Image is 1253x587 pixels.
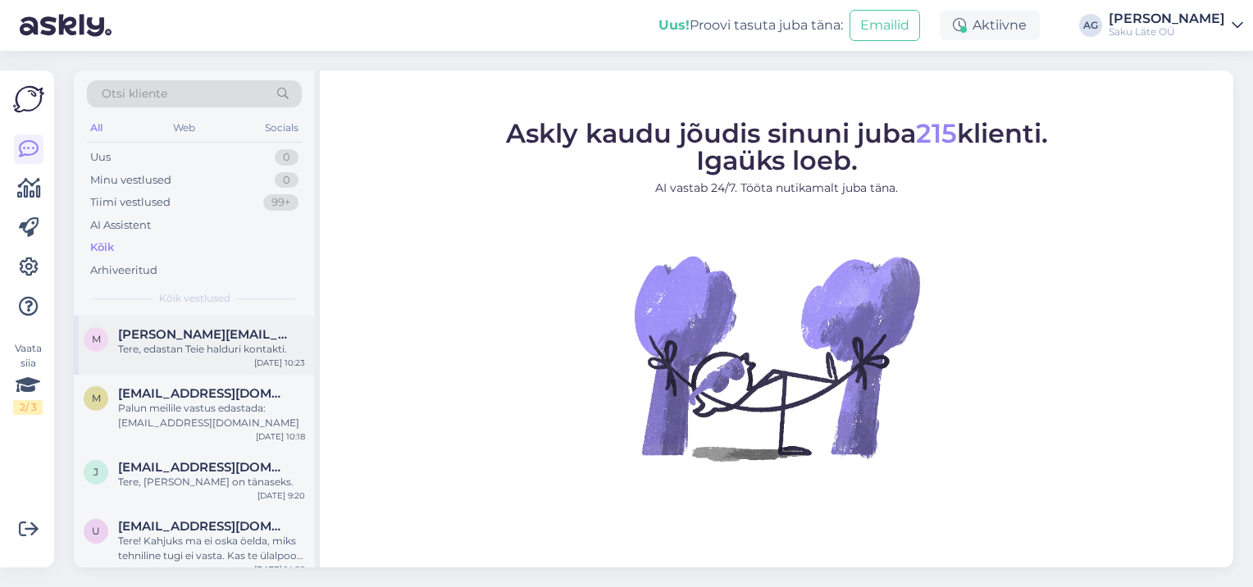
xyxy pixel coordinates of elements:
div: 99+ [263,194,298,211]
div: Vaata siia [13,341,43,415]
span: janek@joon.eu [118,460,289,475]
div: Tere! Kahjuks ma ei oska öelda, miks tehniline tugi ei vasta. Kas te ülalpool kirjeldatud protsed... [118,534,305,563]
span: Otsi kliente [102,85,167,102]
span: 215 [916,117,957,149]
div: Socials [262,117,302,139]
div: Kõik [90,239,114,256]
p: AI vastab 24/7. Tööta nutikamalt juba täna. [506,180,1048,197]
div: [PERSON_NAME] [1109,12,1225,25]
div: All [87,117,106,139]
div: 0 [275,149,298,166]
a: [PERSON_NAME]Saku Läte OÜ [1109,12,1243,39]
span: Askly kaudu jõudis sinuni juba klienti. Igaüks loeb. [506,117,1048,176]
div: [DATE] 10:23 [254,357,305,369]
button: Emailid [850,10,920,41]
div: Minu vestlused [90,172,171,189]
div: [DATE] 14:29 [254,563,305,576]
div: [DATE] 10:18 [256,430,305,443]
div: Tiimi vestlused [90,194,171,211]
div: Tere, edastan Teie halduri kontakti. [118,342,305,357]
span: Kõik vestlused [159,291,230,306]
span: maria.rillo@reimax.net [118,327,289,342]
b: Uus! [658,17,690,33]
div: Arhiveeritud [90,262,157,279]
div: Palun meilile vastus edastada: [EMAIL_ADDRESS][DOMAIN_NAME] [118,401,305,430]
img: No Chat active [629,210,924,505]
div: AI Assistent [90,217,151,234]
div: 0 [275,172,298,189]
span: u [92,525,100,537]
span: ukirsimae@gmail.com [118,519,289,534]
span: m [92,333,101,345]
div: Web [170,117,198,139]
span: m [92,392,101,404]
div: Aktiivne [940,11,1040,40]
div: Tere, [PERSON_NAME] on tänaseks. [118,475,305,489]
div: Uus [90,149,111,166]
span: marit.juursalu@gmail.com [118,386,289,401]
div: 2 / 3 [13,400,43,415]
img: Askly Logo [13,84,44,115]
div: AG [1079,14,1102,37]
div: [DATE] 9:20 [257,489,305,502]
span: j [93,466,98,478]
div: Proovi tasuta juba täna: [658,16,843,35]
div: Saku Läte OÜ [1109,25,1225,39]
